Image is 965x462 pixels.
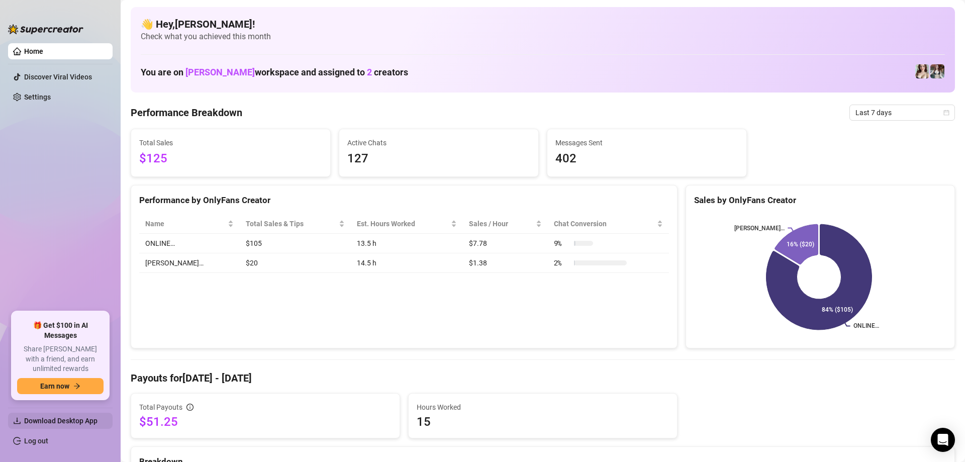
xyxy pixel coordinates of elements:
span: Total Sales & Tips [246,218,337,229]
a: Discover Viral Videos [24,73,92,81]
span: 2 [367,67,372,77]
h4: Performance Breakdown [131,106,242,120]
span: 🎁 Get $100 in AI Messages [17,321,104,340]
span: 9 % [554,238,570,249]
span: arrow-right [73,383,80,390]
span: Chat Conversion [554,218,655,229]
span: 402 [555,149,738,168]
span: Last 7 days [855,105,949,120]
img: ONLINE [915,64,929,78]
span: Sales / Hour [469,218,534,229]
td: 13.5 h [351,234,463,253]
th: Chat Conversion [548,214,669,234]
th: Name [139,214,240,234]
td: 14.5 h [351,253,463,273]
span: Check what you achieved this month [141,31,945,42]
div: Sales by OnlyFans Creator [694,194,946,207]
a: Log out [24,437,48,445]
td: $20 [240,253,351,273]
td: $7.78 [463,234,548,253]
span: Share [PERSON_NAME] with a friend, and earn unlimited rewards [17,344,104,374]
span: Total Sales [139,137,322,148]
text: ONLINE… [853,323,879,330]
td: ONLINE… [139,234,240,253]
img: logo-BBDzfeDw.svg [8,24,83,34]
span: Total Payouts [139,402,182,413]
span: info-circle [186,404,194,411]
span: Name [145,218,226,229]
span: 127 [347,149,530,168]
span: Messages Sent [555,137,738,148]
td: $105 [240,234,351,253]
img: Amy [930,64,944,78]
th: Total Sales & Tips [240,214,351,234]
span: Hours Worked [417,402,669,413]
span: 15 [417,414,669,430]
span: Earn now [40,382,69,390]
span: Download Desktop App [24,417,98,425]
span: 2 % [554,257,570,268]
div: Open Intercom Messenger [931,428,955,452]
th: Sales / Hour [463,214,548,234]
td: $1.38 [463,253,548,273]
span: Active Chats [347,137,530,148]
h4: Payouts for [DATE] - [DATE] [131,371,955,385]
a: Home [24,47,43,55]
div: Performance by OnlyFans Creator [139,194,669,207]
h4: 👋 Hey, [PERSON_NAME] ! [141,17,945,31]
div: Est. Hours Worked [357,218,449,229]
a: Settings [24,93,51,101]
span: $125 [139,149,322,168]
span: calendar [943,110,949,116]
text: [PERSON_NAME]… [734,225,785,232]
h1: You are on workspace and assigned to creators [141,67,408,78]
span: $51.25 [139,414,392,430]
td: [PERSON_NAME]… [139,253,240,273]
span: download [13,417,21,425]
span: [PERSON_NAME] [185,67,255,77]
button: Earn nowarrow-right [17,378,104,394]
